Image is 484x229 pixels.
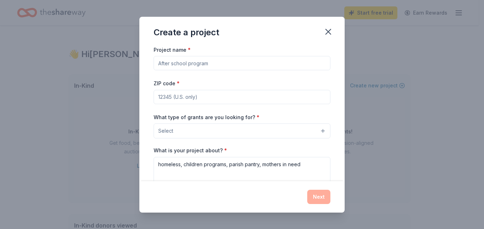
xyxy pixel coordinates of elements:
[154,27,219,38] div: Create a project
[154,56,330,70] input: After school program
[158,127,173,135] span: Select
[154,80,180,87] label: ZIP code
[154,157,330,185] textarea: homeless, children programs, parish pantry, mothers in need
[154,46,191,54] label: Project name
[154,90,330,104] input: 12345 (U.S. only)
[154,114,259,121] label: What type of grants are you looking for?
[154,147,227,154] label: What is your project about?
[154,123,330,138] button: Select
